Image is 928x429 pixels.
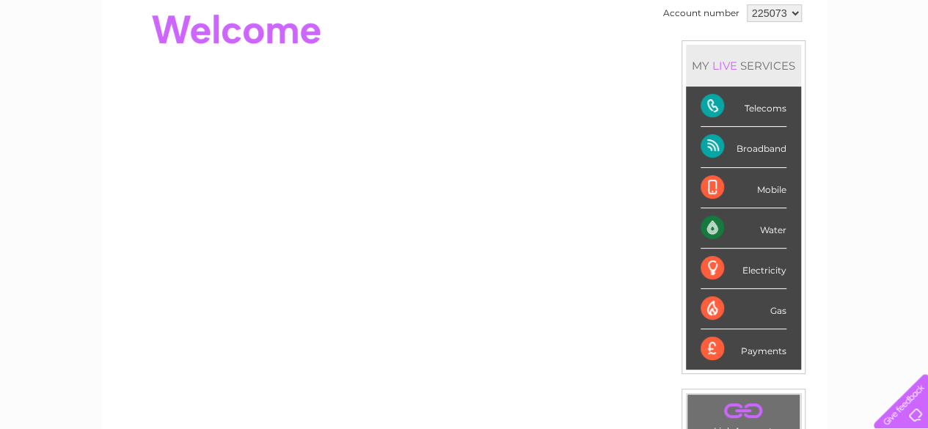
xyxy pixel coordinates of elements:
[32,38,107,83] img: logo.png
[701,87,786,127] div: Telecoms
[686,45,801,87] div: MY SERVICES
[800,62,822,73] a: Blog
[701,289,786,329] div: Gas
[701,329,786,369] div: Payments
[670,62,698,73] a: Water
[748,62,792,73] a: Telecoms
[691,398,796,424] a: .
[706,62,739,73] a: Energy
[880,62,914,73] a: Log out
[660,1,743,26] td: Account number
[709,59,740,73] div: LIVE
[701,168,786,208] div: Mobile
[701,208,786,249] div: Water
[118,8,811,71] div: Clear Business is a trading name of Verastar Limited (registered in [GEOGRAPHIC_DATA] No. 3667643...
[701,249,786,289] div: Electricity
[651,7,753,26] a: 0333 014 3131
[830,62,866,73] a: Contact
[701,127,786,167] div: Broadband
